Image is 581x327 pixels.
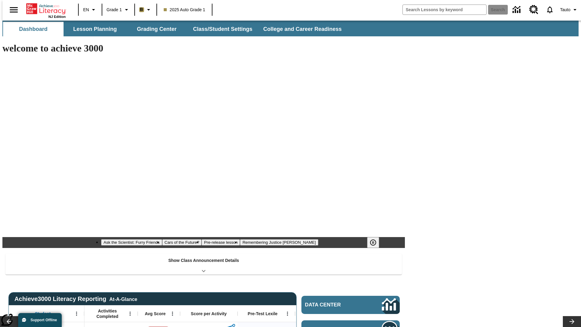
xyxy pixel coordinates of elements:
span: Achieve3000 Literacy Reporting [15,296,137,302]
button: Pause [367,237,379,248]
button: Slide 1 Ask the Scientist: Furry Friends [101,239,162,246]
button: Support Offline [18,313,62,327]
button: Language: EN, Select a language [80,4,100,15]
button: Open Menu [168,309,177,318]
button: Grading Center [126,22,187,36]
span: EN [83,7,89,13]
span: 2025 Auto Grade 1 [164,7,205,13]
button: Lesson carousel, Next [563,316,581,327]
span: NJ Edition [48,15,66,18]
div: Home [26,2,66,18]
button: Slide 4 Remembering Justice O'Connor [240,239,318,246]
button: Profile/Settings [558,4,581,15]
div: Show Class Announcement Details [5,254,402,275]
button: Open side menu [5,1,23,19]
a: Notifications [542,2,558,18]
span: Avg Score [145,311,166,316]
button: Open Menu [72,309,81,318]
button: Slide 3 Pre-release lesson [202,239,240,246]
div: Pause [367,237,385,248]
button: Dashboard [3,22,64,36]
a: Resource Center, Will open in new tab [526,2,542,18]
button: Class/Student Settings [188,22,257,36]
button: Lesson Planning [65,22,125,36]
span: Student [35,311,51,316]
button: Boost Class color is light brown. Change class color [137,4,155,15]
span: Support Offline [31,318,57,322]
div: At-A-Glance [109,296,137,302]
a: Home [26,3,66,15]
p: Show Class Announcement Details [168,257,239,264]
input: search field [403,5,486,15]
button: College and Career Readiness [258,22,346,36]
button: Grade: Grade 1, Select a grade [104,4,133,15]
a: Data Center [509,2,526,18]
h1: welcome to achieve 3000 [2,43,405,54]
span: Activities Completed [87,308,127,319]
span: B [140,6,143,13]
div: SubNavbar [2,22,347,36]
span: Grade 1 [107,7,122,13]
span: Score per Activity [191,311,227,316]
span: Data Center [305,302,362,308]
span: Tauto [560,7,570,13]
button: Slide 2 Cars of the Future? [162,239,202,246]
div: SubNavbar [2,21,579,36]
a: Data Center [301,296,400,314]
button: Open Menu [126,309,135,318]
button: Open Menu [283,309,292,318]
span: Pre-Test Lexile [248,311,278,316]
